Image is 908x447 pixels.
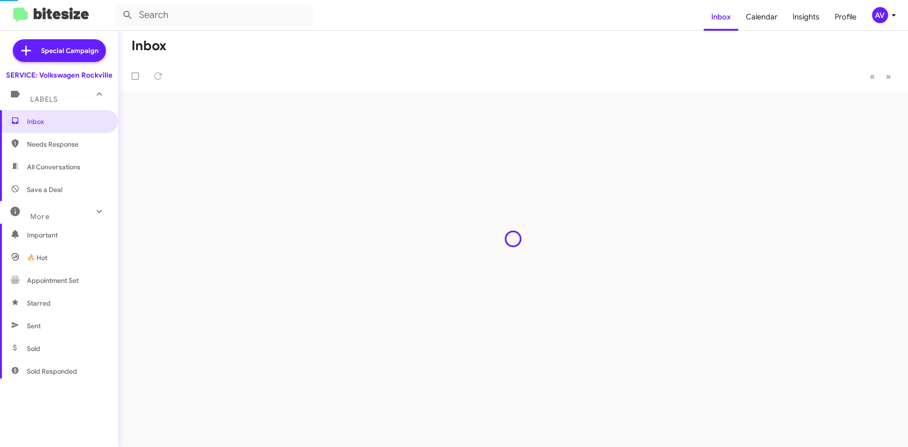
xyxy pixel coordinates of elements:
span: Inbox [27,117,107,126]
span: Sold [27,344,40,353]
div: SERVICE: Volkswagen Rockville [6,70,113,80]
a: Profile [827,3,864,31]
span: » [886,70,891,82]
div: AV [872,7,888,23]
span: Sent [27,321,41,331]
a: Inbox [704,3,738,31]
span: Starred [27,298,51,308]
span: Save a Deal [27,185,62,194]
a: Special Campaign [13,39,106,62]
span: Special Campaign [41,46,98,55]
span: Important [27,230,107,240]
h1: Inbox [131,38,166,53]
span: All Conversations [27,162,80,172]
span: Needs Response [27,140,107,149]
button: Next [880,67,897,86]
a: Insights [785,3,827,31]
input: Search [114,4,313,26]
span: « [870,70,875,82]
button: Previous [864,67,881,86]
span: Appointment Set [27,276,79,285]
nav: Page navigation example [864,67,897,86]
span: 🔥 Hot [27,253,47,263]
span: More [30,212,50,221]
span: Labels [30,95,58,104]
span: Sold Responded [27,367,77,376]
button: AV [864,7,898,23]
a: Calendar [738,3,785,31]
